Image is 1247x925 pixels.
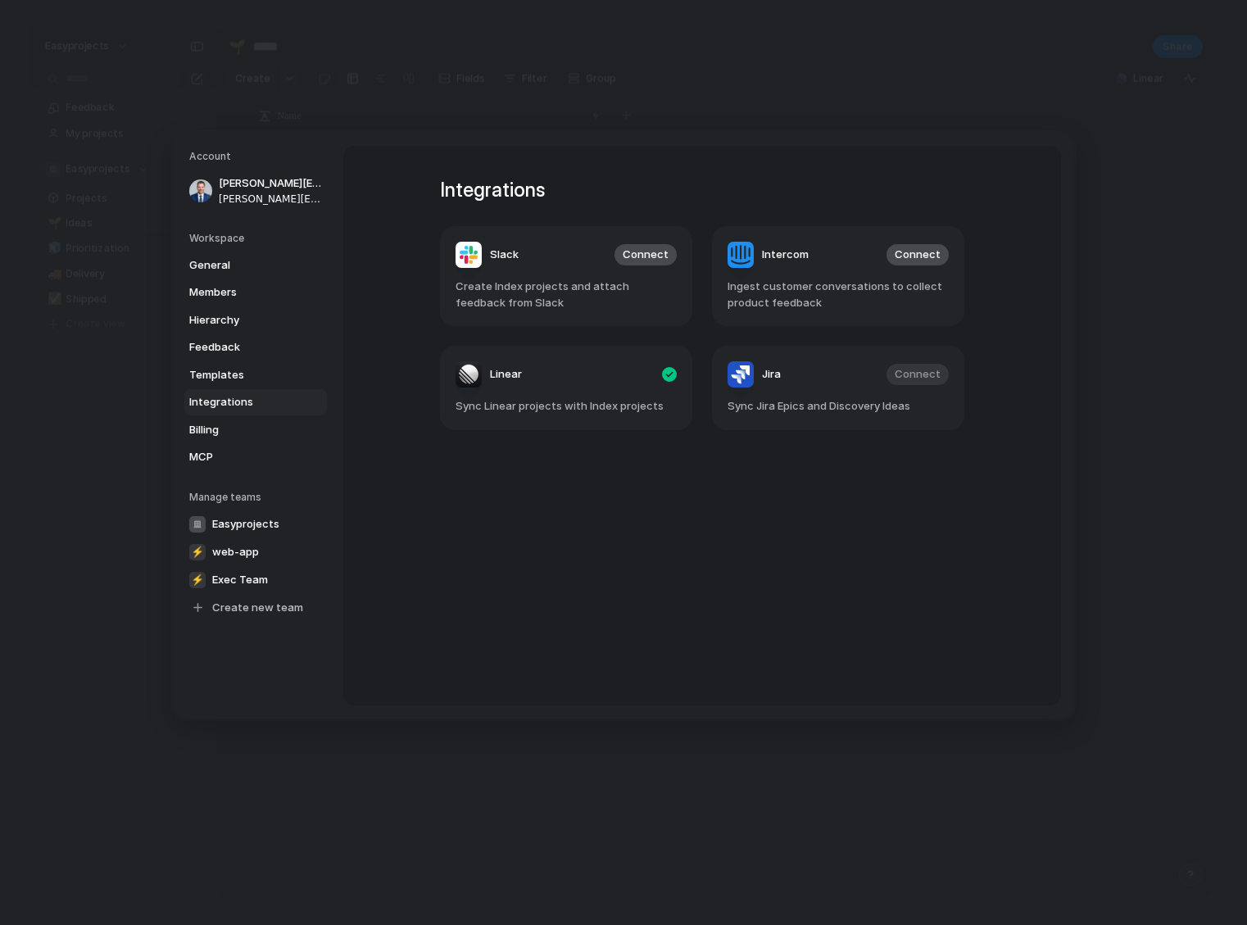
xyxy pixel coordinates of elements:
span: Integrations [189,394,294,410]
div: ⚡ [189,571,206,587]
h1: Integrations [440,175,964,205]
a: Create new team [184,594,327,620]
span: Create new team [212,600,303,616]
a: Integrations [184,389,327,415]
a: Billing [184,416,327,442]
h5: Account [189,149,327,164]
span: Hierarchy [189,311,294,328]
span: General [189,256,294,273]
h5: Manage teams [189,489,327,504]
span: web-app [212,544,259,560]
span: Sync Linear projects with Index projects [456,398,677,415]
a: Templates [184,361,327,388]
span: Ingest customer conversations to collect product feedback [728,279,949,311]
a: Easyprojects [184,510,327,537]
span: [PERSON_NAME][EMAIL_ADDRESS][PERSON_NAME] [219,175,324,192]
span: Jira [762,366,781,383]
span: Feedback [189,339,294,356]
span: MCP [189,449,294,465]
a: Feedback [184,334,327,360]
span: Sync Jira Epics and Discovery Ideas [728,398,949,415]
button: Connect [887,244,949,265]
a: Members [184,279,327,306]
a: ⚡web-app [184,538,327,565]
span: Intercom [762,247,809,263]
button: Connect [614,244,677,265]
span: Connect [623,247,669,263]
a: ⚡Exec Team [184,566,327,592]
span: Billing [189,421,294,438]
span: Templates [189,366,294,383]
a: [PERSON_NAME][EMAIL_ADDRESS][PERSON_NAME][PERSON_NAME][EMAIL_ADDRESS][PERSON_NAME] [184,170,327,211]
a: General [184,252,327,278]
span: Exec Team [212,572,268,588]
span: Create Index projects and attach feedback from Slack [456,279,677,311]
span: Linear [490,366,522,383]
span: Members [189,284,294,301]
span: [PERSON_NAME][EMAIL_ADDRESS][PERSON_NAME] [219,191,324,206]
span: Easyprojects [212,516,279,533]
div: ⚡ [189,543,206,560]
h5: Workspace [189,230,327,245]
span: Connect [895,247,941,263]
a: MCP [184,444,327,470]
a: Hierarchy [184,306,327,333]
span: Slack [490,247,519,263]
